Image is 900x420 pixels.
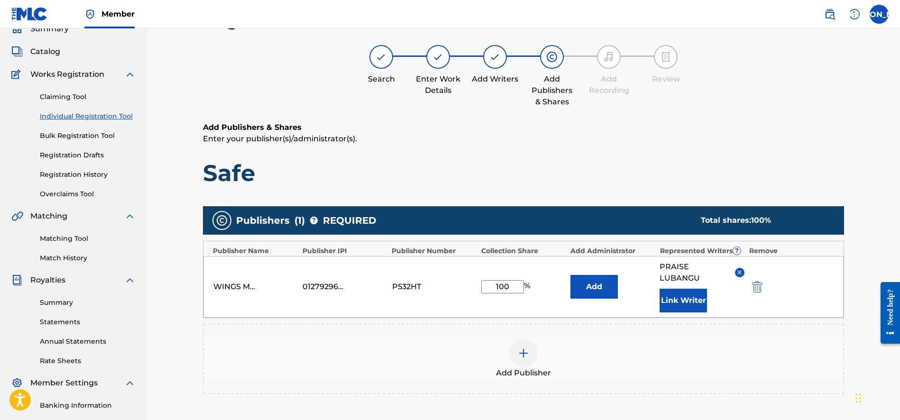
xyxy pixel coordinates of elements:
div: Total shares: [701,215,825,226]
iframe: Chat Widget [853,374,900,420]
img: step indicator icon for Review [660,51,671,63]
span: % [524,280,533,293]
a: SummarySummary [11,23,69,35]
img: remove-from-list-button [736,269,743,276]
div: Drag [855,384,861,412]
img: step indicator icon for Search [376,51,387,63]
a: Matching Tool [40,234,136,244]
div: Enter Work Details [414,73,462,96]
a: Claiming Tool [40,92,136,102]
button: Add [570,275,618,299]
a: Registration History [40,170,136,180]
a: Summary [40,298,136,308]
img: expand [124,69,136,80]
img: help [849,9,860,20]
span: Works Registration [30,69,104,80]
div: User Menu [870,5,889,24]
a: Annual Statements [40,337,136,347]
h1: Safe [203,159,844,187]
a: Match History [40,253,136,263]
button: Link Writer [660,289,707,312]
span: ? [310,217,318,224]
img: Works Registration [11,69,24,80]
p: Enter your publisher(s)/administrator(s). [203,133,844,145]
a: Public Search [820,5,839,24]
div: Publisher IPI [303,246,387,256]
a: Bulk Registration Tool [40,131,136,141]
img: search [824,9,836,20]
span: Member [101,9,135,19]
div: Add Recording [585,73,633,96]
a: Individual Registration Tool [40,111,136,121]
div: Collection Share [481,246,566,256]
span: ? [733,247,741,255]
img: publishers [216,215,228,226]
img: step indicator icon for Enter Work Details [432,51,444,63]
iframe: Resource Center [873,274,900,351]
div: Add Writers [471,73,519,85]
div: Represented Writers [660,246,745,256]
div: Search [358,73,405,85]
span: Matching [30,210,67,222]
a: CatalogCatalog [11,46,60,57]
a: Banking Information [40,401,136,411]
img: Member Settings [11,377,23,389]
img: Royalties [11,274,23,286]
span: 100 % [751,216,771,225]
span: PRAISE LUBANGU [660,261,727,284]
span: REQUIRED [323,213,377,228]
div: Publisher Number [392,246,477,256]
span: Royalties [30,274,65,286]
a: Overclaims Tool [40,189,136,199]
img: MLC Logo [11,7,48,21]
span: Catalog [30,46,60,57]
span: ( 1 ) [294,213,305,228]
img: expand [124,210,136,222]
h6: Add Publishers & Shares [203,122,844,133]
div: Add Administrator [570,246,655,256]
span: Add Publisher [496,367,551,379]
div: Review [642,73,689,85]
img: step indicator icon for Add Publishers & Shares [546,51,558,63]
img: add [518,347,529,359]
div: Remove [749,246,834,256]
div: Publisher Name [213,246,298,256]
span: Summary [30,23,69,35]
img: Matching [11,210,23,222]
a: Registration Drafts [40,150,136,160]
span: Publishers [236,213,290,228]
img: Summary [11,23,23,35]
div: Add Publishers & Shares [528,73,576,108]
a: Rate Sheets [40,356,136,366]
img: Top Rightsholder [84,9,96,20]
div: Help [845,5,864,24]
img: step indicator icon for Add Recording [603,51,615,63]
a: Statements [40,317,136,327]
img: Catalog [11,46,23,57]
span: Member Settings [30,377,98,389]
img: 12a2ab48e56ec057fbd8.svg [752,281,762,292]
img: expand [124,274,136,286]
img: step indicator icon for Add Writers [489,51,501,63]
img: expand [124,377,136,389]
